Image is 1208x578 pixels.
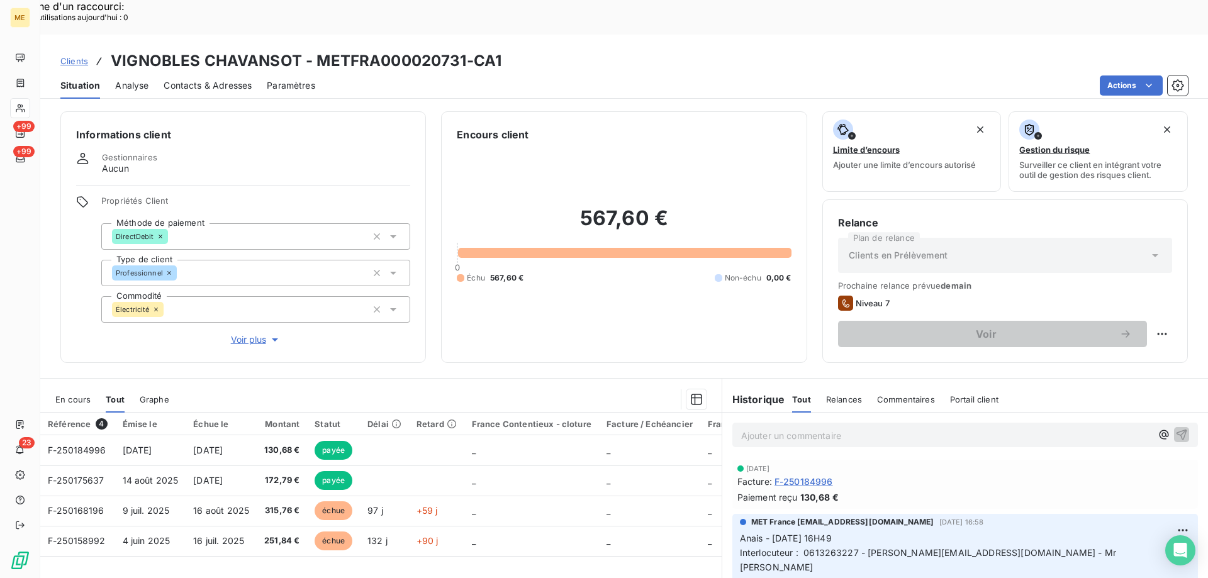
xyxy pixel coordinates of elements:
[1100,75,1163,96] button: Actions
[315,531,352,550] span: échue
[417,419,457,429] div: Retard
[264,504,299,517] span: 315,76 €
[833,160,976,170] span: Ajouter une limite d’encours autorisé
[746,465,770,472] span: [DATE]
[737,491,798,504] span: Paiement reçu
[457,206,791,243] h2: 567,60 €
[708,475,712,486] span: _
[737,475,772,488] span: Facture :
[417,505,438,516] span: +59 j
[106,394,125,404] span: Tout
[367,505,383,516] span: 97 j
[48,445,106,455] span: F-250184996
[1009,111,1188,192] button: Gestion du risqueSurveiller ce client en intégrant votre outil de gestion des risques client.
[490,272,523,284] span: 567,60 €
[792,394,811,404] span: Tout
[231,333,281,346] span: Voir plus
[96,418,107,430] span: 4
[123,445,152,455] span: [DATE]
[1019,145,1090,155] span: Gestion du risque
[115,79,148,92] span: Analyse
[472,505,476,516] span: _
[60,79,100,92] span: Situation
[822,111,1002,192] button: Limite d’encoursAjouter une limite d’encours autorisé
[367,419,401,429] div: Délai
[264,444,299,457] span: 130,68 €
[48,475,104,486] span: F-250175637
[193,419,249,429] div: Échue le
[19,437,35,448] span: 23
[55,394,91,404] span: En cours
[708,419,839,429] div: France Contentieux - ouverture
[13,146,35,157] span: +99
[708,445,712,455] span: _
[826,394,862,404] span: Relances
[123,475,179,486] span: 14 août 2025
[472,445,476,455] span: _
[177,267,187,279] input: Ajouter une valeur
[102,152,157,162] span: Gestionnaires
[722,392,785,407] h6: Historique
[607,475,610,486] span: _
[267,79,315,92] span: Paramètres
[941,281,971,291] span: demain
[264,535,299,547] span: 251,84 €
[102,162,129,175] span: Aucun
[1019,160,1177,180] span: Surveiller ce client en intégrant votre outil de gestion des risques client.
[193,475,223,486] span: [DATE]
[607,445,610,455] span: _
[264,474,299,487] span: 172,79 €
[60,56,88,66] span: Clients
[10,550,30,570] img: Logo LeanPay
[315,419,352,429] div: Statut
[164,79,252,92] span: Contacts & Adresses
[315,471,352,490] span: payée
[123,535,171,546] span: 4 juin 2025
[417,535,439,546] span: +90 j
[48,418,108,430] div: Référence
[457,127,528,142] h6: Encours client
[708,535,712,546] span: _
[123,505,170,516] span: 9 juil. 2025
[856,298,890,308] span: Niveau 7
[838,321,1147,347] button: Voir
[48,535,106,546] span: F-250158992
[13,121,35,132] span: +99
[467,272,485,284] span: Échu
[751,516,934,528] span: MET France [EMAIL_ADDRESS][DOMAIN_NAME]
[708,505,712,516] span: _
[101,333,410,347] button: Voir plus
[48,505,104,516] span: F-250168196
[939,518,984,526] span: [DATE] 16:58
[193,535,244,546] span: 16 juil. 2025
[725,272,761,284] span: Non-échu
[838,215,1172,230] h6: Relance
[775,475,833,488] span: F-250184996
[607,419,693,429] div: Facture / Echéancier
[607,535,610,546] span: _
[607,505,610,516] span: _
[877,394,935,404] span: Commentaires
[116,306,150,313] span: Électricité
[849,249,948,262] span: Clients en Prélèvement
[800,491,839,504] span: 130,68 €
[116,233,154,240] span: DirectDebit
[853,329,1119,339] span: Voir
[60,55,88,67] a: Clients
[472,535,476,546] span: _
[950,394,998,404] span: Portail client
[123,419,179,429] div: Émise le
[455,262,460,272] span: 0
[1165,535,1195,565] div: Open Intercom Messenger
[833,145,900,155] span: Limite d’encours
[164,304,174,315] input: Ajouter une valeur
[116,269,163,277] span: Professionnel
[315,501,352,520] span: échue
[315,441,352,460] span: payée
[140,394,169,404] span: Graphe
[193,445,223,455] span: [DATE]
[472,419,591,429] div: France Contentieux - cloture
[367,535,388,546] span: 132 j
[193,505,249,516] span: 16 août 2025
[101,196,410,213] span: Propriétés Client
